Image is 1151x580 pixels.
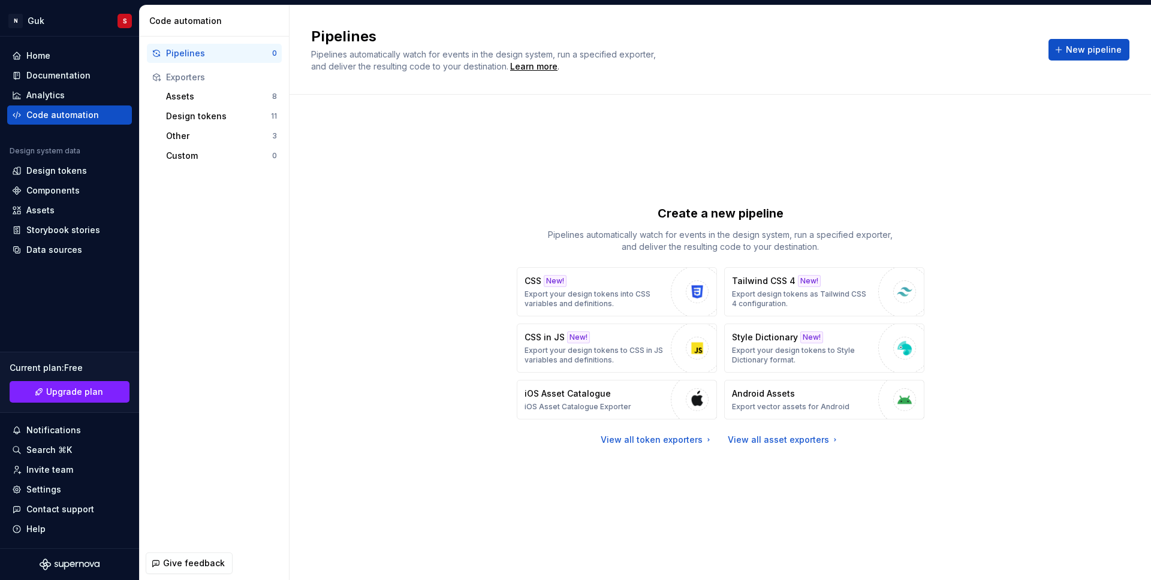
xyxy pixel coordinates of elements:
button: Tailwind CSS 4New!Export design tokens as Tailwind CSS 4 configuration. [724,267,924,316]
a: Components [7,181,132,200]
div: New! [544,275,567,287]
p: iOS Asset Catalogue [525,388,611,400]
a: Learn more [510,61,558,72]
div: Components [26,185,80,197]
span: Pipelines automatically watch for events in the design system, run a specified exporter, and deli... [311,49,658,71]
a: Storybook stories [7,220,132,240]
p: Android Assets [732,388,795,400]
div: Exporters [166,71,277,83]
div: Custom [166,150,272,162]
div: Design tokens [166,110,271,122]
p: Export your design tokens to CSS in JS variables and definitions. [525,346,665,365]
a: Documentation [7,66,132,85]
p: CSS in JS [525,331,565,343]
div: Code automation [149,15,284,27]
p: Create a new pipeline [658,205,784,222]
div: Other [166,130,272,142]
div: Notifications [26,424,81,436]
button: New pipeline [1048,39,1129,61]
a: Upgrade plan [10,381,129,403]
span: Give feedback [163,557,225,569]
div: Assets [166,90,272,102]
a: View all token exporters [601,434,713,446]
a: Code automation [7,105,132,125]
p: Export design tokens as Tailwind CSS 4 configuration. [732,289,872,309]
div: Contact support [26,503,94,515]
a: Settings [7,480,132,499]
div: New! [567,331,590,343]
a: Home [7,46,132,65]
div: Code automation [26,109,99,121]
div: New! [798,275,821,287]
button: Help [7,519,132,539]
div: Settings [26,484,61,496]
a: Assets [7,201,132,220]
button: Other3 [161,126,282,146]
p: Export vector assets for Android [732,402,849,412]
button: Search ⌘K [7,440,132,460]
div: New! [800,331,823,343]
button: Assets8 [161,87,282,106]
div: Guk [28,15,44,27]
button: Notifications [7,421,132,440]
button: CSS in JSNew!Export your design tokens to CSS in JS variables and definitions. [517,324,717,373]
button: Contact support [7,500,132,519]
p: Pipelines automatically watch for events in the design system, run a specified exporter, and deli... [541,229,900,253]
button: Pipelines0 [147,44,282,63]
a: Invite team [7,460,132,479]
div: Documentation [26,70,91,81]
span: Upgrade plan [46,386,103,398]
p: Tailwind CSS 4 [732,275,796,287]
span: . [508,62,559,71]
a: Design tokens [7,161,132,180]
div: Assets [26,204,55,216]
p: Style Dictionary [732,331,798,343]
button: NGukS [2,8,137,34]
div: Home [26,50,50,62]
div: Storybook stories [26,224,100,236]
button: CSSNew!Export your design tokens into CSS variables and definitions. [517,267,717,316]
div: Design system data [10,146,80,156]
div: Search ⌘K [26,444,72,456]
div: 0 [272,151,277,161]
div: 11 [271,111,277,121]
p: iOS Asset Catalogue Exporter [525,402,631,412]
div: S [123,16,127,26]
a: Data sources [7,240,132,259]
div: Pipelines [166,47,272,59]
div: 8 [272,92,277,101]
h2: Pipelines [311,27,1034,46]
div: Invite team [26,464,73,476]
button: Design tokens11 [161,107,282,126]
button: Give feedback [146,552,233,574]
div: 0 [272,49,277,58]
button: Android AssetsExport vector assets for Android [724,380,924,419]
div: Analytics [26,89,65,101]
div: N [8,14,23,28]
p: CSS [525,275,541,287]
div: Design tokens [26,165,87,177]
div: Current plan : Free [10,362,129,374]
span: New pipeline [1066,44,1122,56]
button: iOS Asset CatalogueiOS Asset Catalogue Exporter [517,380,717,419]
svg: Supernova Logo [40,558,100,570]
button: Custom0 [161,146,282,165]
a: View all asset exporters [728,434,840,446]
p: Export your design tokens into CSS variables and definitions. [525,289,665,309]
div: Help [26,523,46,535]
a: Analytics [7,86,132,105]
div: 3 [272,131,277,141]
div: Data sources [26,244,82,256]
button: Style DictionaryNew!Export your design tokens to Style Dictionary format. [724,324,924,373]
p: Export your design tokens to Style Dictionary format. [732,346,872,365]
